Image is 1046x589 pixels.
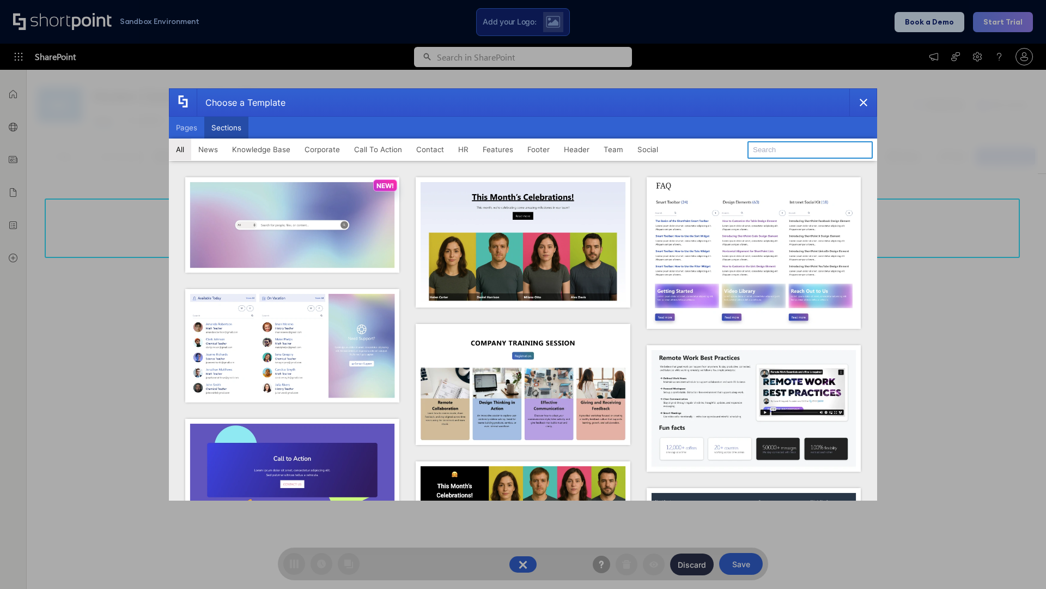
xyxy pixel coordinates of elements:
[297,139,347,160] button: Corporate
[630,139,665,160] button: Social
[191,139,225,160] button: News
[409,139,451,160] button: Contact
[225,139,297,160] button: Knowledge Base
[376,182,394,190] p: NEW!
[169,139,191,160] button: All
[169,117,204,139] button: Pages
[597,139,630,160] button: Team
[747,141,873,159] input: Search
[557,139,597,160] button: Header
[169,88,877,501] div: template selector
[520,139,557,160] button: Footer
[992,537,1046,589] iframe: Chat Widget
[347,139,409,160] button: Call To Action
[476,139,520,160] button: Features
[204,117,248,139] button: Sections
[451,139,476,160] button: HR
[197,89,285,116] div: Choose a Template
